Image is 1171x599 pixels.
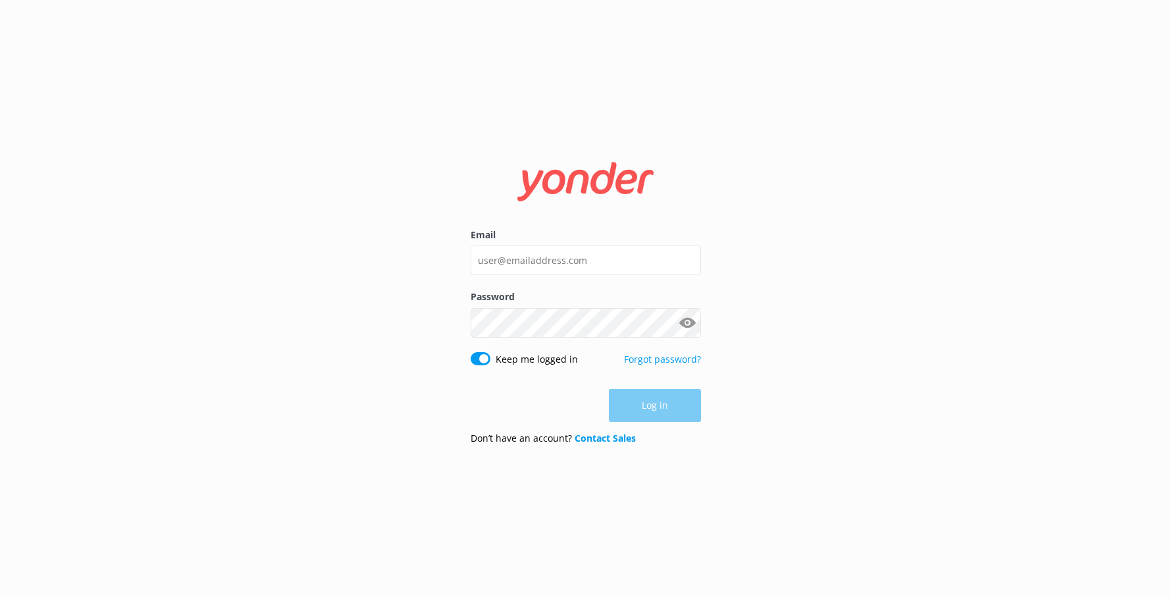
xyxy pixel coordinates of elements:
[471,290,701,304] label: Password
[624,353,701,365] a: Forgot password?
[471,431,636,446] p: Don’t have an account?
[575,432,636,444] a: Contact Sales
[471,228,701,242] label: Email
[675,309,701,336] button: Show password
[496,352,578,367] label: Keep me logged in
[471,246,701,275] input: user@emailaddress.com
